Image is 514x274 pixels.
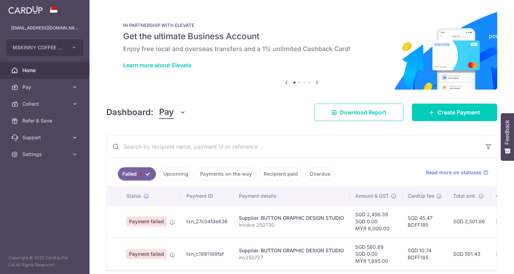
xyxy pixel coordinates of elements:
[106,106,154,119] h4: Dashboard:
[22,117,69,124] span: Refer & Save
[233,187,350,205] th: Payment details
[239,222,344,229] p: invoice 250730
[448,238,491,270] td: SGD 591.43
[259,167,302,181] a: Recipient paid
[123,22,480,28] p: IN PARTNERSHIP WITH ELEVATE
[123,45,480,53] h6: Enjoy free local and overseas transfers and a 1% unlimited Cashback Card!
[126,192,141,199] span: Status
[340,108,386,117] span: Download Report
[402,238,448,270] td: SGD 10.74 BOFF185
[22,100,69,107] span: Collect
[107,135,480,158] input: Search by recipient name, payment id or reference
[8,6,43,14] img: CardUp
[195,167,256,181] a: Payments on the way
[426,169,488,176] a: Read more on statuses
[22,84,69,91] span: Pay
[22,67,69,74] span: Home
[314,104,404,121] a: Download Report
[350,205,402,238] td: SGD 2,456.39 SGD 0.00 MYR 8,000.00
[408,192,434,199] span: CardUp fee
[118,167,156,181] a: Failed
[22,151,69,158] span: Settings
[6,39,83,56] button: MSKINNY COFFEE PTE. LTD.
[11,24,78,31] p: [EMAIL_ADDRESS][DOMAIN_NAME]
[504,120,511,145] span: Feedback
[181,205,233,238] td: txn_27c04fde836
[501,113,514,161] button: Feedback - Show survey
[181,238,233,270] td: txn_c1991168faf
[426,169,481,176] span: Read more on statuses
[123,31,480,42] h5: Get the ultimate Business Account
[159,167,193,181] a: Upcoming
[453,192,476,199] span: Total amt.
[159,106,174,119] span: Pay
[159,106,186,119] button: Pay
[106,11,497,90] img: Renovation banner
[13,44,64,51] span: MSKINNY COFFEE PTE. LTD.
[126,249,167,259] span: Payment failed
[448,205,491,238] td: SGD 2,501.86
[350,238,402,270] td: SGD 580.69 SGD 0.00 MYR 1,895.00
[402,205,448,238] td: SGD 45.47 BOFF185
[22,134,69,141] span: Support
[239,215,344,222] div: Supplier. BUTTON GRAPHIC DESIGN STUDIO
[239,254,344,261] p: inv250727
[412,104,497,121] a: Create Payment
[123,62,191,69] a: Learn more about Elevate
[470,253,507,271] iframe: Opens a widget where you can find more information
[355,192,389,199] span: Amount & GST
[181,187,233,205] th: Payment ID
[305,167,335,181] a: Overdue
[437,108,480,117] span: Create Payment
[239,247,344,254] div: Supplier. BUTTON GRAPHIC DESIGN STUDIO
[126,217,167,226] span: Payment failed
